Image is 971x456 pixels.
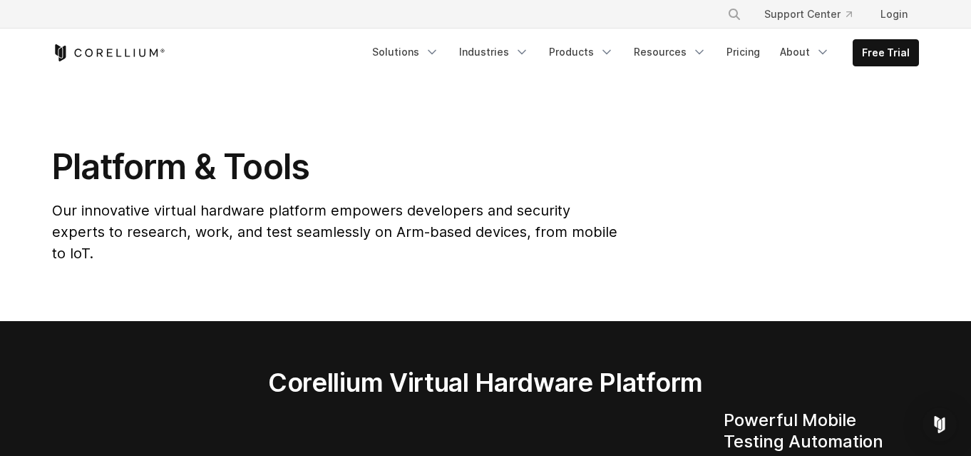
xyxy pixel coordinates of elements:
a: Support Center [753,1,863,27]
h1: Platform & Tools [52,146,620,188]
button: Search [721,1,747,27]
a: Products [540,39,622,65]
a: Pricing [718,39,769,65]
a: About [771,39,838,65]
a: Solutions [364,39,448,65]
h2: Corellium Virtual Hardware Platform [201,367,769,398]
div: Navigation Menu [364,39,919,66]
a: Free Trial [853,40,918,66]
a: Corellium Home [52,44,165,61]
div: Open Intercom Messenger [923,407,957,442]
a: Industries [451,39,538,65]
span: Our innovative virtual hardware platform empowers developers and security experts to research, wo... [52,202,617,262]
a: Resources [625,39,715,65]
a: Login [869,1,919,27]
div: Navigation Menu [710,1,919,27]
